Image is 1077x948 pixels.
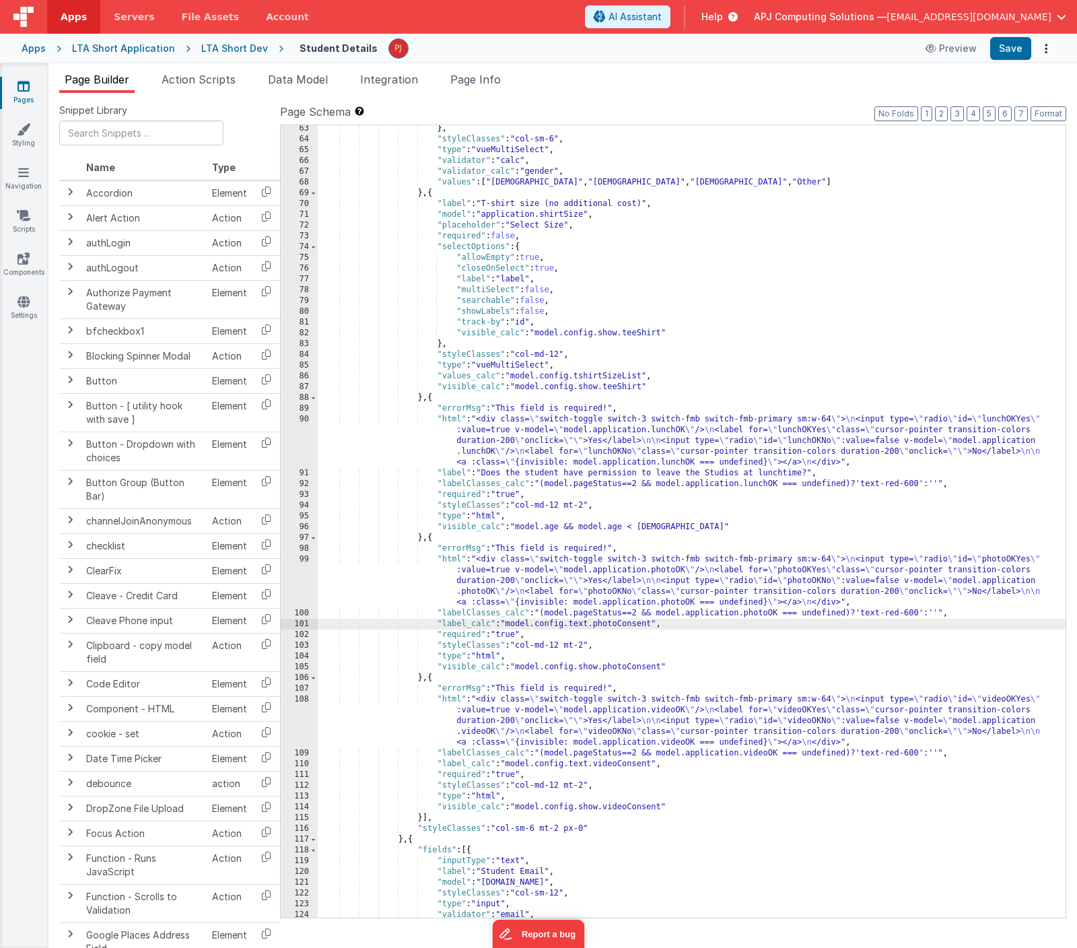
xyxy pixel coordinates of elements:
[207,470,252,508] td: Element
[281,554,318,608] div: 99
[874,106,918,121] button: No Folds
[207,432,252,470] td: Element
[207,205,252,230] td: Action
[281,877,318,888] div: 121
[207,633,252,671] td: Action
[281,382,318,393] div: 87
[81,608,207,633] td: Cleave Phone input
[921,106,932,121] button: 1
[281,317,318,328] div: 81
[207,368,252,393] td: Element
[81,230,207,255] td: authLogin
[281,263,318,274] div: 76
[114,10,154,24] span: Servers
[281,651,318,662] div: 104
[281,802,318,813] div: 114
[81,583,207,608] td: Cleave - Credit Card
[207,558,252,583] td: Element
[207,796,252,821] td: Element
[182,10,240,24] span: File Assets
[281,414,318,468] div: 90
[81,633,207,671] td: Clipboard - copy model field
[81,671,207,696] td: Code Editor
[983,106,996,121] button: 5
[281,220,318,231] div: 72
[281,156,318,166] div: 66
[201,42,268,55] div: LTA Short Dev
[81,255,207,280] td: authLogout
[81,318,207,343] td: bfcheckbox1
[207,846,252,884] td: Action
[281,274,318,285] div: 77
[281,533,318,543] div: 97
[935,106,948,121] button: 2
[281,780,318,791] div: 112
[81,432,207,470] td: Button - Dropdown with choices
[72,42,175,55] div: LTA Short Application
[59,121,223,145] input: Search Snippets ...
[281,166,318,177] div: 67
[281,252,318,263] div: 75
[81,393,207,432] td: Button - [ utility hook with save ]
[990,37,1031,60] button: Save
[280,104,351,120] span: Page Schema
[360,73,418,86] span: Integration
[207,393,252,432] td: Element
[281,479,318,489] div: 92
[281,683,318,694] div: 107
[81,696,207,721] td: Component - HTML
[281,856,318,867] div: 119
[450,73,501,86] span: Page Info
[887,10,1051,24] span: [EMAIL_ADDRESS][DOMAIN_NAME]
[281,522,318,533] div: 96
[281,188,318,199] div: 69
[281,209,318,220] div: 71
[207,696,252,721] td: Element
[281,242,318,252] div: 74
[81,558,207,583] td: ClearFix
[65,73,129,86] span: Page Builder
[81,205,207,230] td: Alert Action
[281,759,318,770] div: 110
[281,845,318,856] div: 118
[281,371,318,382] div: 86
[207,343,252,368] td: Action
[281,339,318,349] div: 83
[1014,106,1028,121] button: 7
[281,899,318,910] div: 123
[281,328,318,339] div: 82
[207,583,252,608] td: Element
[207,255,252,280] td: Action
[81,746,207,771] td: Date Time Picker
[950,106,964,121] button: 3
[281,285,318,296] div: 78
[281,608,318,619] div: 100
[281,630,318,640] div: 102
[22,42,46,55] div: Apps
[1037,39,1055,58] button: Options
[281,177,318,188] div: 68
[207,821,252,846] td: Action
[81,533,207,558] td: checklist
[281,888,318,899] div: 122
[281,640,318,651] div: 103
[81,884,207,922] td: Function - Scrolls to Validation
[281,543,318,554] div: 98
[207,230,252,255] td: Action
[281,296,318,306] div: 79
[59,104,127,117] span: Snippet Library
[917,38,985,59] button: Preview
[281,500,318,511] div: 94
[281,134,318,145] div: 64
[609,10,662,24] span: AI Assistant
[281,748,318,759] div: 109
[81,846,207,884] td: Function - Runs JavaScript
[754,10,887,24] span: APJ Computing Solutions —
[967,106,980,121] button: 4
[281,489,318,500] div: 93
[281,511,318,522] div: 95
[162,73,236,86] span: Action Scripts
[81,368,207,393] td: Button
[207,671,252,696] td: Element
[207,721,252,746] td: Action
